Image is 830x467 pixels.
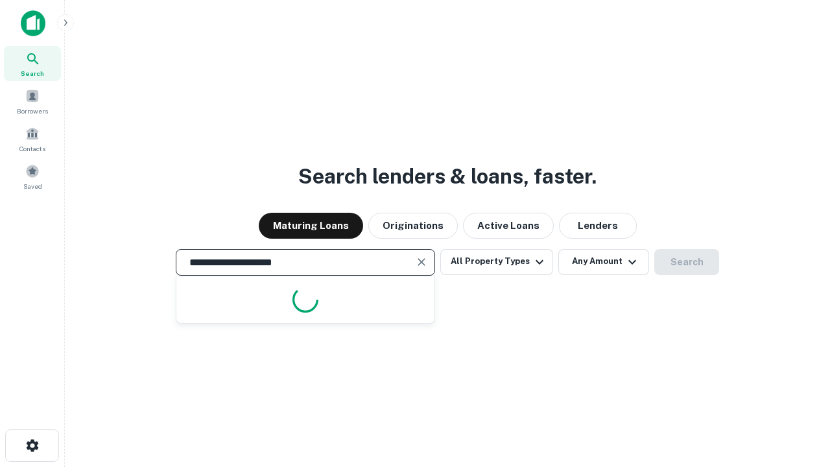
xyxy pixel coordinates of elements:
[440,249,553,275] button: All Property Types
[765,363,830,425] iframe: Chat Widget
[259,213,363,239] button: Maturing Loans
[4,84,61,119] a: Borrowers
[4,121,61,156] a: Contacts
[559,213,637,239] button: Lenders
[23,181,42,191] span: Saved
[4,46,61,81] a: Search
[368,213,458,239] button: Originations
[19,143,45,154] span: Contacts
[412,253,431,271] button: Clear
[21,68,44,78] span: Search
[21,10,45,36] img: capitalize-icon.png
[463,213,554,239] button: Active Loans
[558,249,649,275] button: Any Amount
[17,106,48,116] span: Borrowers
[4,159,61,194] a: Saved
[298,161,597,192] h3: Search lenders & loans, faster.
